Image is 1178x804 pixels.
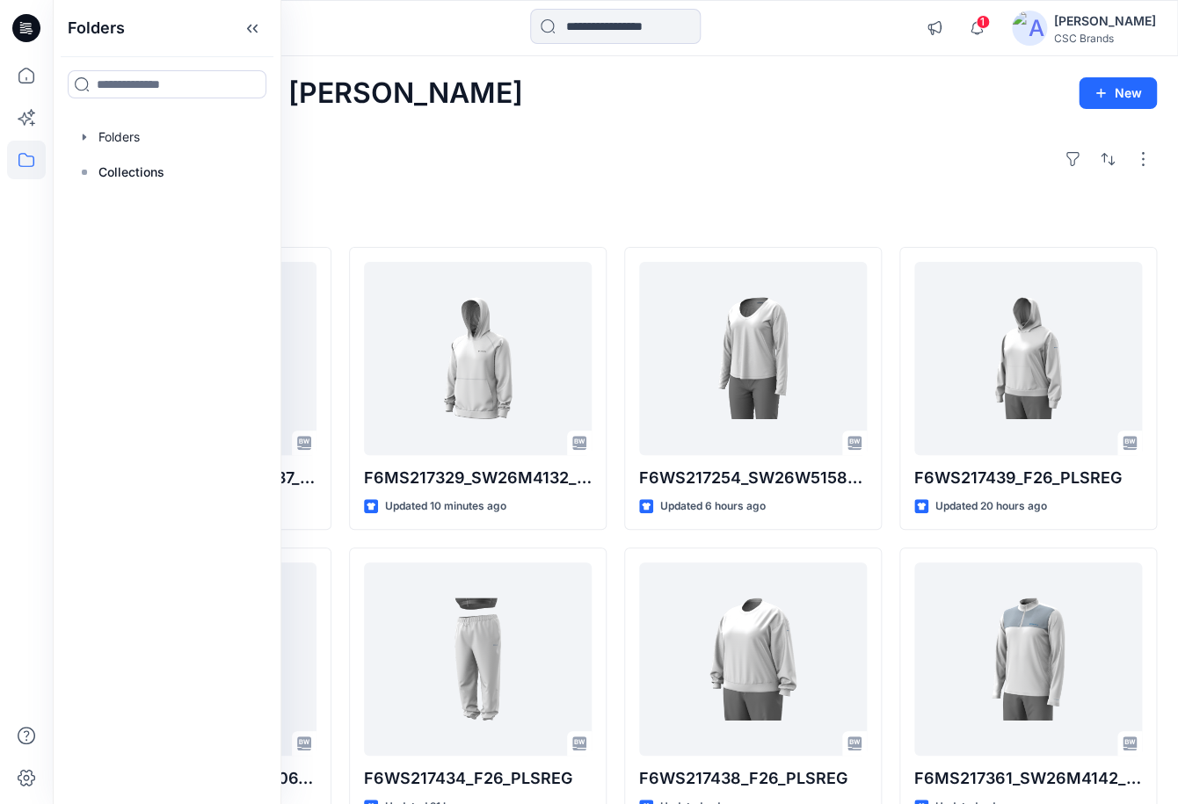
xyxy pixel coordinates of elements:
span: 1 [976,15,990,29]
a: F6WS217254_SW26W5158_F26_GLREG [639,262,867,455]
p: F6WS217434_F26_PLSREG [364,766,592,791]
p: Updated 6 hours ago [660,497,766,516]
p: Updated 10 minutes ago [385,497,506,516]
a: F6WS217438_F26_PLSREG [639,562,867,756]
p: F6WS217439_F26_PLSREG [914,466,1142,490]
p: F6MS217361_SW26M4142_F26_GLACT [914,766,1142,791]
p: F6MS217329_SW26M4132_F26_GLREG [364,466,592,490]
a: F6MS217329_SW26M4132_F26_GLREG [364,262,592,455]
div: CSC Brands [1054,32,1156,45]
h2: Welcome back, [PERSON_NAME] [74,77,523,110]
button: New [1079,77,1157,109]
a: F6WS217434_F26_PLSREG [364,562,592,756]
p: Collections [98,162,164,183]
p: Updated 20 hours ago [935,497,1047,516]
a: F6WS217439_F26_PLSREG [914,262,1142,455]
h4: Styles [74,208,1157,229]
p: F6WS217438_F26_PLSREG [639,766,867,791]
img: avatar [1012,11,1047,46]
div: [PERSON_NAME] [1054,11,1156,32]
a: F6MS217361_SW26M4142_F26_GLACT [914,562,1142,756]
p: F6WS217254_SW26W5158_F26_GLREG [639,466,867,490]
